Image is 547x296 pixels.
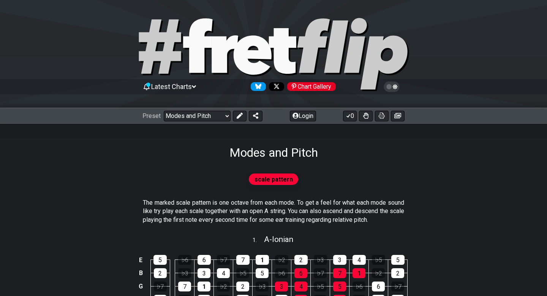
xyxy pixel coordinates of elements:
[253,236,264,245] span: 1 .
[372,255,385,265] div: ♭5
[248,82,266,91] a: Follow #fretflip at Bluesky
[217,268,230,278] div: 4
[154,282,167,291] div: ♭7
[136,253,145,267] td: E
[217,255,230,265] div: ♭7
[314,255,327,265] div: ♭3
[375,111,389,121] button: Print
[143,199,404,224] p: The marked scale pattern is one octave from each mode. To get a feel for what each mode sound lik...
[178,255,191,265] div: ♭6
[164,111,231,121] select: Preset
[255,174,293,185] span: scale pattern
[333,255,346,265] div: 3
[256,255,269,265] div: 1
[294,268,307,278] div: 6
[151,83,192,91] span: Latest Charts
[178,268,191,278] div: ♭3
[290,111,316,121] button: Login
[372,282,385,291] div: 6
[178,282,191,291] div: 7
[387,83,396,90] span: Toggle light / dark theme
[333,268,346,278] div: 7
[256,282,269,291] div: ♭3
[294,282,307,291] div: 4
[353,282,365,291] div: ♭6
[391,282,404,291] div: ♭7
[198,268,210,278] div: 3
[275,282,288,291] div: 3
[391,111,405,121] button: Create image
[198,255,211,265] div: 6
[314,282,327,291] div: ♭5
[264,235,293,244] span: A - Ionian
[236,282,249,291] div: 2
[287,82,336,91] div: Chart Gallery
[217,282,230,291] div: ♭2
[229,145,318,160] h1: Modes and Pitch
[233,111,247,121] button: Edit Preset
[391,255,405,265] div: 5
[333,282,346,291] div: 5
[249,111,262,121] button: Share Preset
[136,280,145,293] td: G
[236,255,250,265] div: 7
[391,268,404,278] div: 2
[266,82,284,91] a: Follow #fretflip at X
[359,111,373,121] button: Toggle Dexterity for all fretkits
[256,268,269,278] div: 5
[142,112,161,119] span: Preset
[294,255,308,265] div: 2
[275,268,288,278] div: ♭6
[153,255,167,265] div: 5
[236,268,249,278] div: ♭5
[372,268,385,278] div: ♭2
[154,268,167,278] div: 2
[198,282,210,291] div: 1
[353,268,365,278] div: 1
[136,266,145,280] td: B
[343,111,357,121] button: 0
[284,82,336,91] a: #fretflip at Pinterest
[314,268,327,278] div: ♭7
[353,255,366,265] div: 4
[275,255,288,265] div: ♭2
